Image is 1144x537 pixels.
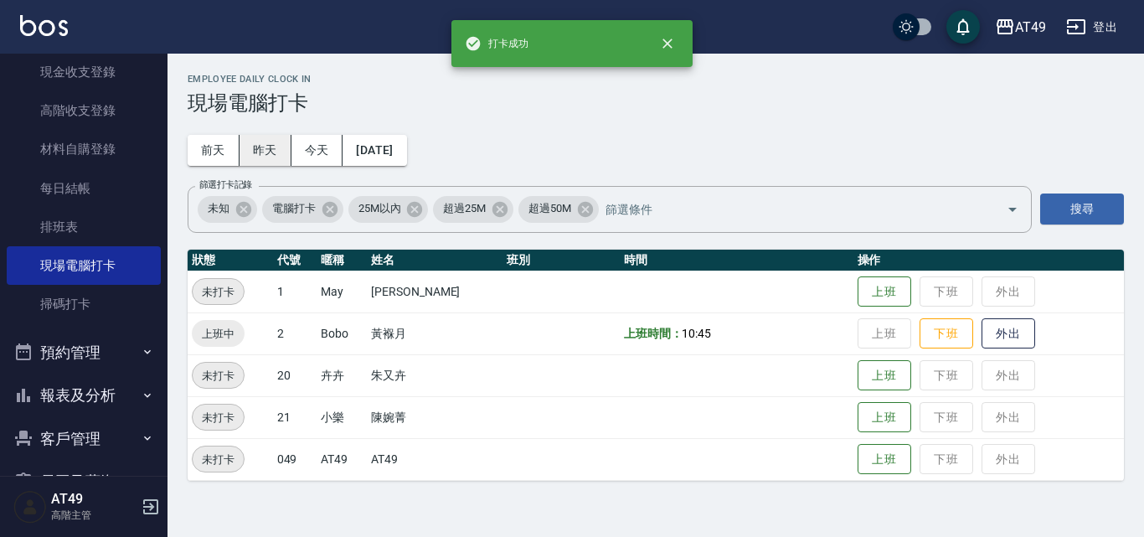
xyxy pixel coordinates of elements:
[367,354,502,396] td: 朱又卉
[7,53,161,91] a: 現金收支登錄
[853,250,1124,271] th: 操作
[317,312,367,354] td: Bobo
[858,402,911,433] button: 上班
[188,250,273,271] th: 狀態
[518,200,581,217] span: 超過50M
[317,250,367,271] th: 暱稱
[317,396,367,438] td: 小樂
[188,135,240,166] button: 前天
[7,460,161,503] button: 員工及薪資
[858,360,911,391] button: 上班
[51,491,137,508] h5: AT49
[682,327,711,340] span: 10:45
[317,354,367,396] td: 卉卉
[273,312,317,354] td: 2
[193,283,244,301] span: 未打卡
[20,15,68,36] img: Logo
[193,367,244,385] span: 未打卡
[988,10,1053,44] button: AT49
[982,318,1035,349] button: 外出
[13,490,47,524] img: Person
[240,135,291,166] button: 昨天
[7,91,161,130] a: 高階收支登錄
[920,318,973,349] button: 下班
[601,194,977,224] input: 篩選條件
[273,396,317,438] td: 21
[193,451,244,468] span: 未打卡
[433,200,496,217] span: 超過25M
[433,196,513,223] div: 超過25M
[620,250,853,271] th: 時間
[518,196,599,223] div: 超過50M
[367,396,502,438] td: 陳婉菁
[317,438,367,480] td: AT49
[343,135,406,166] button: [DATE]
[7,208,161,246] a: 排班表
[7,246,161,285] a: 現場電腦打卡
[291,135,343,166] button: 今天
[624,327,683,340] b: 上班時間：
[367,438,502,480] td: AT49
[858,444,911,475] button: 上班
[7,374,161,417] button: 報表及分析
[858,276,911,307] button: 上班
[188,74,1124,85] h2: Employee Daily Clock In
[7,331,161,374] button: 預約管理
[1059,12,1124,43] button: 登出
[7,417,161,461] button: 客戶管理
[273,438,317,480] td: 049
[7,169,161,208] a: 每日結帳
[367,312,502,354] td: 黃褓月
[262,200,326,217] span: 電腦打卡
[188,91,1124,115] h3: 現場電腦打卡
[7,285,161,323] a: 掃碼打卡
[999,196,1026,223] button: Open
[367,271,502,312] td: [PERSON_NAME]
[192,325,245,343] span: 上班中
[348,196,429,223] div: 25M以內
[7,130,161,168] a: 材料自購登錄
[946,10,980,44] button: save
[273,250,317,271] th: 代號
[199,178,252,191] label: 篩選打卡記錄
[1040,194,1124,225] button: 搜尋
[198,196,257,223] div: 未知
[649,25,686,62] button: close
[367,250,502,271] th: 姓名
[465,35,528,52] span: 打卡成功
[273,271,317,312] td: 1
[317,271,367,312] td: May
[51,508,137,523] p: 高階主管
[193,409,244,426] span: 未打卡
[273,354,317,396] td: 20
[198,200,240,217] span: 未知
[502,250,619,271] th: 班別
[262,196,343,223] div: 電腦打卡
[348,200,411,217] span: 25M以內
[1015,17,1046,38] div: AT49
